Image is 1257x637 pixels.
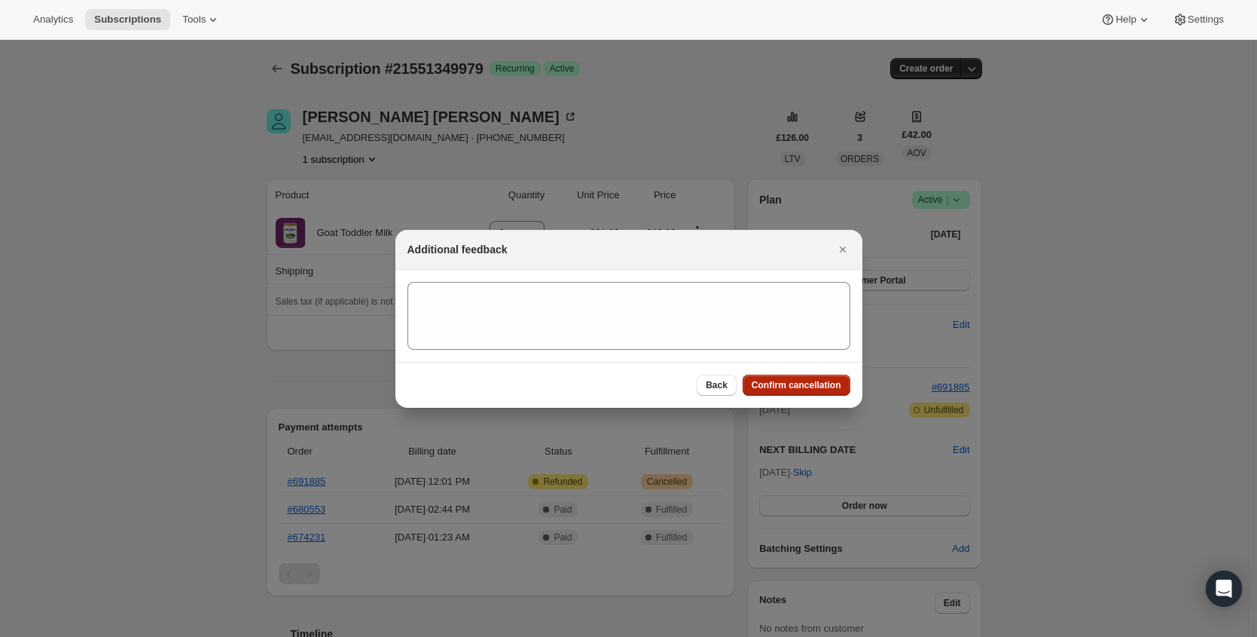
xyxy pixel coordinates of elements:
[182,14,206,26] span: Tools
[752,379,841,391] span: Confirm cancellation
[743,375,850,396] button: Confirm cancellation
[1091,9,1160,30] button: Help
[1206,571,1242,607] div: Open Intercom Messenger
[1164,9,1233,30] button: Settings
[832,239,853,260] button: Close
[33,14,73,26] span: Analytics
[173,9,230,30] button: Tools
[1115,14,1136,26] span: Help
[706,379,728,391] span: Back
[94,14,161,26] span: Subscriptions
[407,242,508,257] h2: Additional feedback
[697,375,737,396] button: Back
[1188,14,1224,26] span: Settings
[85,9,170,30] button: Subscriptions
[24,9,82,30] button: Analytics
